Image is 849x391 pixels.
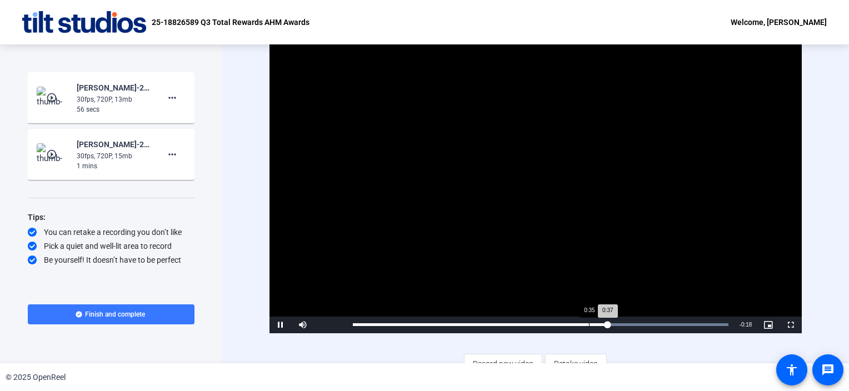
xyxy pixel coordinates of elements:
[757,317,780,333] button: Picture-in-Picture
[780,317,802,333] button: Fullscreen
[22,11,146,33] img: OpenReel logo
[28,227,194,238] div: You can retake a recording you don’t like
[554,353,598,374] span: Retake video
[269,317,292,333] button: Pause
[166,91,179,104] mat-icon: more_horiz
[77,138,151,151] div: [PERSON_NAME]-25-18826589-UHG-Q3 Total Rewards AHM Awa-25-18826589 Q3 Total Rewards AHM Awards-17...
[545,354,607,374] button: Retake video
[166,148,179,161] mat-icon: more_horiz
[785,363,798,377] mat-icon: accessibility
[731,16,827,29] div: Welcome, [PERSON_NAME]
[37,87,69,109] img: thumb-nail
[473,353,533,374] span: Record new video
[152,16,309,29] p: 25-18826589 Q3 Total Rewards AHM Awards
[37,143,69,166] img: thumb-nail
[77,104,151,114] div: 56 secs
[741,322,752,328] span: 0:18
[28,240,194,252] div: Pick a quiet and well-lit area to record
[77,81,151,94] div: [PERSON_NAME]-25-18826589-UHG-Q3 Total Rewards AHM Awa-25-18826589 Q3 Total Rewards AHM Awards-17...
[46,92,59,103] mat-icon: play_circle_outline
[740,322,741,328] span: -
[464,354,542,374] button: Record new video
[292,317,314,333] button: Mute
[6,372,66,383] div: © 2025 OpenReel
[269,34,802,333] div: Video Player
[46,149,59,160] mat-icon: play_circle_outline
[353,323,728,326] div: Progress Bar
[77,161,151,171] div: 1 mins
[77,151,151,161] div: 30fps, 720P, 15mb
[28,254,194,265] div: Be yourself! It doesn’t have to be perfect
[85,310,145,319] span: Finish and complete
[28,304,194,324] button: Finish and complete
[77,94,151,104] div: 30fps, 720P, 13mb
[821,363,835,377] mat-icon: message
[28,210,194,224] div: Tips:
